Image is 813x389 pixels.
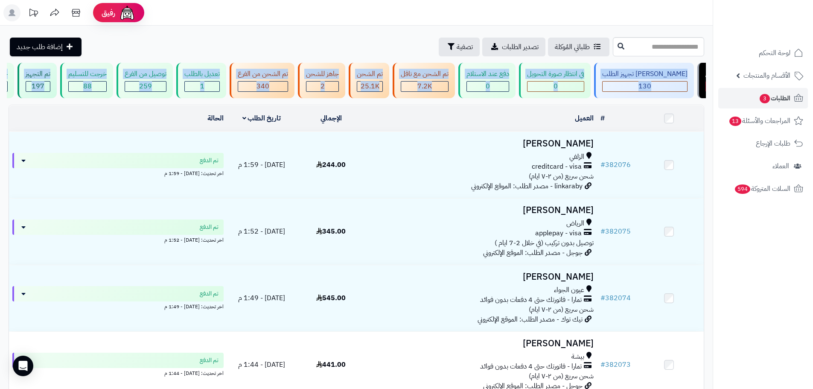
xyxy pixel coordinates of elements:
[357,82,382,91] div: 25059
[200,81,204,91] span: 1
[734,183,790,195] span: السلات المتروكة
[483,248,583,258] span: جوجل - مصدر الطلب: الموقع الإلكتروني
[417,81,432,91] span: 7.2K
[238,160,285,170] span: [DATE] - 1:59 م
[575,113,594,123] a: العميل
[457,63,517,98] a: دفع عند الاستلام 0
[296,63,347,98] a: جاهز للشحن 2
[735,184,750,194] span: 594
[718,43,808,63] a: لوحة التحكم
[502,42,539,52] span: تصدير الطلبات
[495,238,594,248] span: توصيل بدون تركيب (في خلال 2-7 ايام )
[200,356,219,365] span: تم الدفع
[316,360,346,370] span: 441.00
[600,160,631,170] a: #382076
[760,94,770,103] span: 3
[718,111,808,131] a: المراجعات والأسئلة13
[718,133,808,154] a: طلبات الإرجاع
[238,293,285,303] span: [DATE] - 1:49 م
[457,42,473,52] span: تصفية
[527,69,584,79] div: في انتظار صورة التحويل
[600,226,631,237] a: #382075
[600,226,605,237] span: #
[83,81,92,91] span: 88
[228,63,296,98] a: تم الشحن من الفرع 340
[369,272,594,282] h3: [PERSON_NAME]
[316,160,346,170] span: 244.00
[69,82,106,91] div: 88
[467,82,509,91] div: 0
[756,137,790,149] span: طلبات الإرجاع
[23,4,44,23] a: تحديثات المنصة
[517,63,592,98] a: في انتظار صورة التحويل 0
[535,228,582,238] span: applepay - visa
[316,226,346,237] span: 345.00
[486,81,490,91] span: 0
[527,82,584,91] div: 0
[139,81,152,91] span: 259
[401,69,449,79] div: تم الشحن مع ناقل
[184,69,220,79] div: تعديل بالطلب
[238,226,285,237] span: [DATE] - 1:52 م
[600,113,605,123] a: #
[718,88,808,108] a: الطلبات3
[571,352,584,362] span: بيشة
[592,63,696,98] a: [PERSON_NAME] تجهيز الطلب 130
[718,178,808,199] a: السلات المتروكة594
[26,82,50,91] div: 197
[12,235,224,244] div: اخر تحديث: [DATE] - 1:52 م
[321,113,342,123] a: الإجمالي
[357,69,383,79] div: تم الشحن
[238,69,288,79] div: تم الشحن من الفرع
[12,368,224,377] div: اخر تحديث: [DATE] - 1:44 م
[16,63,58,98] a: تم التجهيز 197
[207,113,224,123] a: الحالة
[600,160,605,170] span: #
[728,115,790,127] span: المراجعات والأسئلة
[529,371,594,381] span: شحن سريع (من ٢-٧ ايام)
[185,82,219,91] div: 1
[369,139,594,149] h3: [PERSON_NAME]
[554,81,558,91] span: 0
[743,70,790,82] span: الأقسام والمنتجات
[119,4,136,21] img: ai-face.png
[200,156,219,165] span: تم الدفع
[12,168,224,177] div: اخر تحديث: [DATE] - 1:59 م
[68,69,107,79] div: خرجت للتسليم
[555,42,590,52] span: طلباتي المُوكلة
[638,81,651,91] span: 130
[361,81,379,91] span: 25.1K
[58,63,115,98] a: خرجت للتسليم 88
[125,69,166,79] div: توصيل من الفرع
[718,156,808,176] a: العملاء
[10,38,82,56] a: إضافة طلب جديد
[13,356,33,376] div: Open Intercom Messenger
[554,285,584,295] span: عيون الجواء
[772,160,789,172] span: العملاء
[306,69,339,79] div: جاهز للشحن
[466,69,509,79] div: دفع عند الاستلام
[603,82,687,91] div: 130
[548,38,609,56] a: طلباتي المُوكلة
[102,8,115,18] span: رفيق
[478,314,583,325] span: تيك توك - مصدر الطلب: الموقع الإلكتروني
[600,360,605,370] span: #
[115,63,175,98] a: توصيل من الفرع 259
[12,301,224,310] div: اخر تحديث: [DATE] - 1:49 م
[532,162,582,172] span: creditcard - visa
[569,152,584,162] span: الزلفي
[32,81,44,91] span: 197
[200,290,219,298] span: تم الدفع
[125,82,166,91] div: 259
[600,293,605,303] span: #
[369,205,594,215] h3: [PERSON_NAME]
[729,117,741,126] span: 13
[529,304,594,315] span: شحن سريع (من ٢-٧ ايام)
[566,219,584,228] span: الرياض
[600,360,631,370] a: #382073
[529,171,594,181] span: شحن سريع (من ٢-٧ ايام)
[238,360,285,370] span: [DATE] - 1:44 م
[696,63,729,98] a: مرتجع 1.9K
[256,81,269,91] span: 340
[200,223,219,231] span: تم الدفع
